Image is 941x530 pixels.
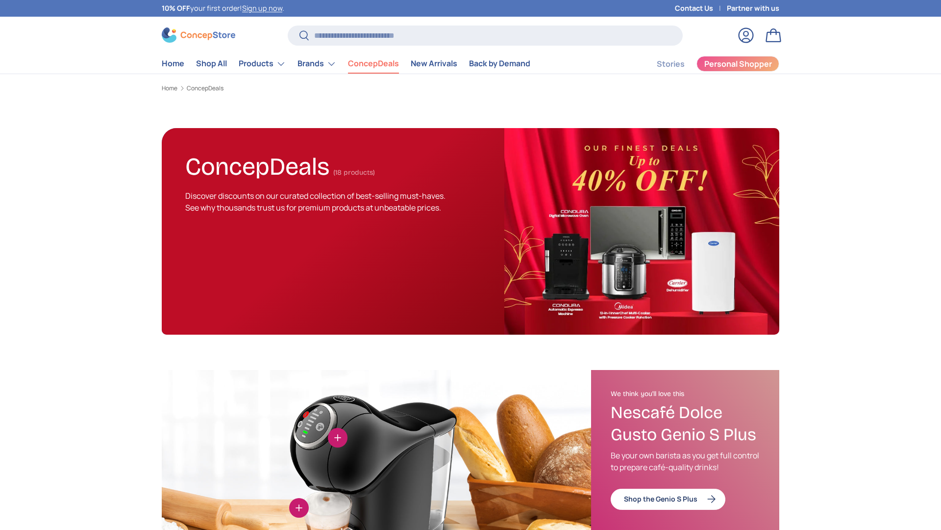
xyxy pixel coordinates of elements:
span: Personal Shopper [704,60,772,68]
nav: Primary [162,54,530,74]
a: Stories [657,54,685,74]
a: Back by Demand [469,54,530,73]
a: Brands [297,54,336,74]
span: Discover discounts on our curated collection of best-selling must-haves. See why thousands trust ... [185,190,446,213]
a: Shop the Genio S Plus [611,489,725,510]
p: your first order! . [162,3,284,14]
span: (18 products) [333,168,375,177]
a: Personal Shopper [696,56,779,72]
a: New Arrivals [411,54,457,73]
a: Products [239,54,286,74]
summary: Brands [292,54,342,74]
a: Home [162,54,184,73]
nav: Secondary [633,54,779,74]
h3: Nescafé Dolce Gusto Genio S Plus [611,402,760,446]
a: ConcepDeals [187,85,223,91]
h2: We think you'll love this [611,390,760,398]
a: Shop All [196,54,227,73]
h1: ConcepDeals [185,148,329,181]
strong: 10% OFF [162,3,190,13]
a: Home [162,85,177,91]
a: Contact Us [675,3,727,14]
img: ConcepDeals [504,128,779,335]
summary: Products [233,54,292,74]
a: Partner with us [727,3,779,14]
a: Sign up now [242,3,282,13]
nav: Breadcrumbs [162,84,779,93]
a: ConcepDeals [348,54,399,73]
p: Be your own barista as you get full control to prepare café-quality drinks! [611,450,760,473]
img: ConcepStore [162,27,235,43]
